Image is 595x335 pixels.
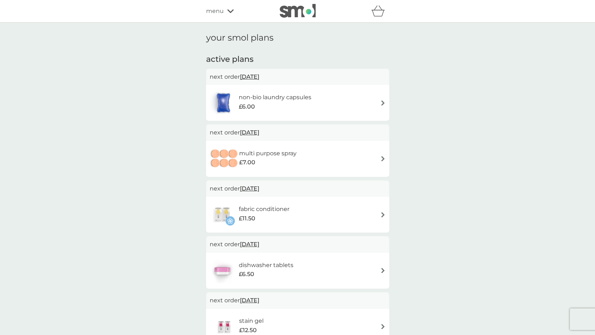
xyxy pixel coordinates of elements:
h2: active plans [206,54,389,65]
h6: fabric conditioner [239,205,289,214]
span: [DATE] [240,182,259,196]
img: non-bio laundry capsules [210,90,237,115]
span: [DATE] [240,125,259,139]
h6: stain gel [239,316,264,326]
h6: non-bio laundry capsules [239,93,311,102]
h6: multi purpose spray [239,149,297,158]
div: basket [371,4,389,18]
p: next order [210,128,386,137]
p: next order [210,296,386,305]
h1: your smol plans [206,33,389,43]
span: [DATE] [240,293,259,307]
span: £7.00 [239,158,255,167]
span: [DATE] [240,70,259,84]
img: multi purpose spray [210,146,239,171]
span: £6.00 [239,102,255,111]
p: next order [210,72,386,82]
span: [DATE] [240,237,259,251]
img: fabric conditioner [210,202,235,227]
img: dishwasher tablets [210,258,235,283]
p: next order [210,184,386,193]
img: arrow right [380,268,386,273]
h6: dishwasher tablets [239,261,293,270]
img: arrow right [380,324,386,329]
img: smol [280,4,316,18]
img: arrow right [380,212,386,217]
img: arrow right [380,100,386,106]
span: menu [206,6,224,16]
span: £6.50 [239,270,254,279]
span: £12.50 [239,326,257,335]
img: arrow right [380,156,386,161]
p: next order [210,240,386,249]
span: £11.50 [239,214,255,223]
